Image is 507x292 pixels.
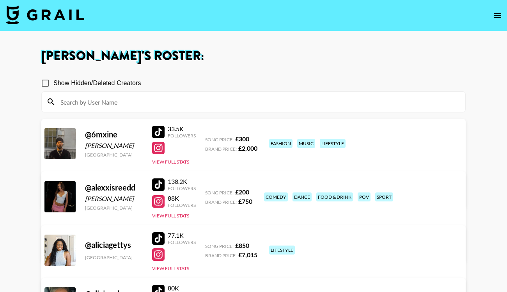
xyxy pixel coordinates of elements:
[85,240,143,250] div: @ aliciagettys
[205,253,237,258] span: Brand Price:
[85,195,143,203] div: [PERSON_NAME]
[316,192,353,201] div: food & drink
[168,133,196,139] div: Followers
[85,142,143,150] div: [PERSON_NAME]
[238,251,257,258] strong: £ 7,015
[85,255,143,260] div: [GEOGRAPHIC_DATA]
[152,213,189,219] button: View Full Stats
[205,243,234,249] span: Song Price:
[205,190,234,196] span: Song Price:
[490,8,505,23] button: open drawer
[264,192,288,201] div: comedy
[85,183,143,192] div: @ alexxisreedd
[205,199,237,205] span: Brand Price:
[41,50,466,62] h1: [PERSON_NAME] 's Roster:
[85,205,143,211] div: [GEOGRAPHIC_DATA]
[269,246,295,255] div: lifestyle
[235,242,249,249] strong: £ 850
[168,125,196,133] div: 33.5K
[205,137,234,142] span: Song Price:
[235,135,249,142] strong: £ 300
[238,198,252,205] strong: £ 750
[292,192,312,201] div: dance
[53,78,141,88] span: Show Hidden/Deleted Creators
[320,139,346,148] div: lifestyle
[168,185,196,191] div: Followers
[269,139,292,148] div: fashion
[56,96,461,108] input: Search by User Name
[168,194,196,202] div: 88K
[168,231,196,239] div: 77.1K
[168,284,196,292] div: 80K
[85,152,143,158] div: [GEOGRAPHIC_DATA]
[152,159,189,165] button: View Full Stats
[6,5,84,24] img: Grail Talent
[358,192,370,201] div: pov
[297,139,315,148] div: music
[375,192,393,201] div: sport
[238,144,257,152] strong: £ 2,000
[168,239,196,245] div: Followers
[85,130,143,139] div: @ 6mxine
[205,146,237,152] span: Brand Price:
[152,265,189,271] button: View Full Stats
[235,188,249,196] strong: £ 200
[168,202,196,208] div: Followers
[168,178,196,185] div: 138.2K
